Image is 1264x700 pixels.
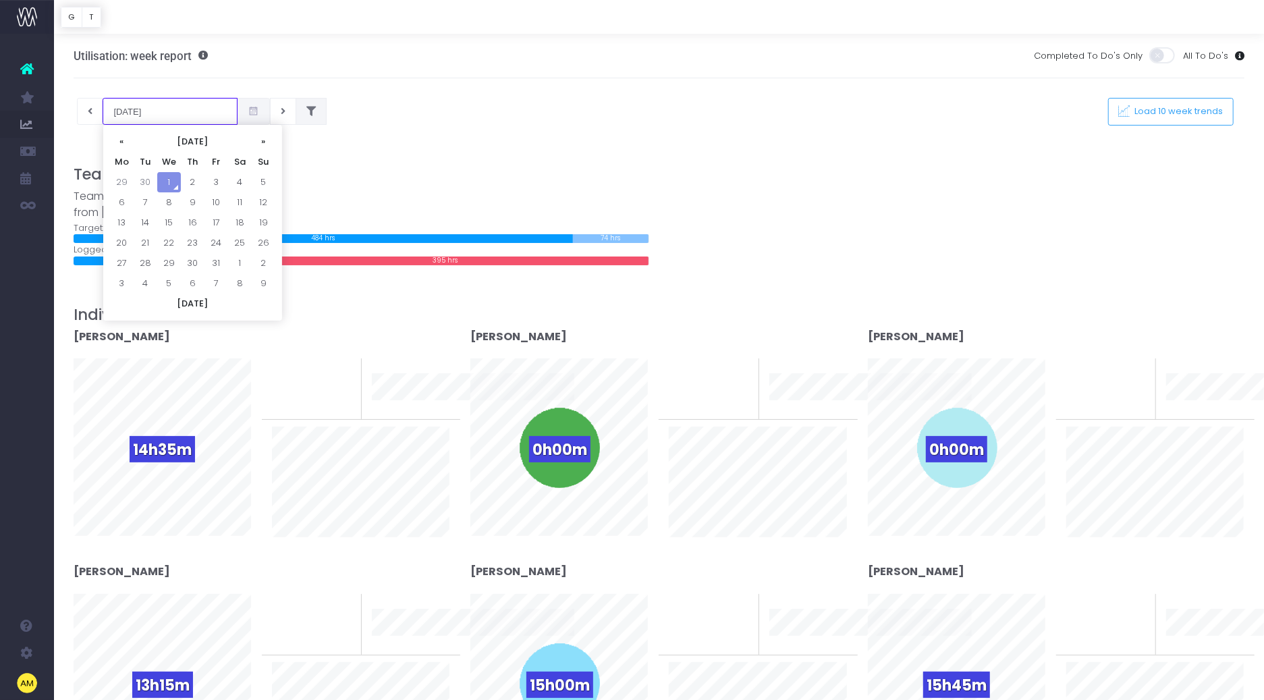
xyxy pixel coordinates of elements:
h3: Utilisation: week report [74,49,208,63]
th: Th [181,152,204,172]
th: Tu [134,152,157,172]
span: To last week [272,371,327,385]
td: 4 [228,172,252,192]
div: 395 hrs [242,257,649,265]
h3: Team results [74,165,1245,184]
span: To last week [1066,371,1122,385]
span: 10 week trend [372,639,433,653]
td: 9 [252,273,275,294]
th: [DATE] [110,294,275,314]
td: 22 [157,233,181,253]
td: 4 [134,273,157,294]
span: To last week [669,371,724,385]
span: 15h45m [923,672,990,698]
span: 10 week trend [372,404,433,417]
td: 1 [228,253,252,273]
strong: [PERSON_NAME] [470,564,567,579]
td: 2 [252,253,275,273]
span: To last week [1066,607,1122,620]
td: 28 [134,253,157,273]
td: 3 [204,172,228,192]
td: 5 [157,273,181,294]
span: 10 week trend [1166,639,1227,653]
span: 0% [329,358,351,381]
th: Su [252,152,275,172]
span: 14h35m [130,436,195,462]
img: images/default_profile_image.png [17,673,37,693]
th: » [252,132,275,152]
td: 19 [252,213,275,233]
td: 30 [181,253,204,273]
th: Mo [110,152,134,172]
div: 99 hrs [74,257,176,265]
td: 10 [204,192,228,213]
strong: [PERSON_NAME] [868,564,964,579]
strong: [PERSON_NAME] [470,329,567,344]
th: Sa [228,152,252,172]
th: « [110,132,134,152]
span: 0% [329,594,351,616]
th: We [157,152,181,172]
span: To last week [272,607,327,620]
td: 6 [181,273,204,294]
div: Target: Logged time: [63,188,659,265]
td: 29 [157,253,181,273]
strong: [PERSON_NAME] [74,564,170,579]
td: 9 [181,192,204,213]
td: 13 [110,213,134,233]
td: 21 [134,233,157,253]
h3: Individual results [74,306,1245,324]
span: 0% [726,358,748,381]
div: 484 hrs [74,234,573,243]
div: Vertical button group [61,7,101,28]
strong: [PERSON_NAME] [74,329,170,344]
button: Load 10 week trends [1108,98,1234,126]
span: 10 week trend [1166,404,1227,417]
span: 0% [1123,594,1145,616]
div: 74 hrs [573,234,649,243]
td: 2 [181,172,204,192]
td: 12 [252,192,275,213]
td: 14 [134,213,157,233]
strong: [PERSON_NAME] [868,329,964,344]
td: 18 [228,213,252,233]
td: 15 [157,213,181,233]
span: All To Do's [1183,49,1228,63]
span: 0h00m [529,436,590,462]
td: 30 [134,172,157,192]
td: 7 [204,273,228,294]
td: 1 [157,172,181,192]
td: 24 [204,233,228,253]
td: 20 [110,233,134,253]
td: 8 [157,192,181,213]
span: 10 week trend [769,639,830,653]
span: 0% [1123,358,1145,381]
td: 8 [228,273,252,294]
td: 26 [252,233,275,253]
td: 17 [204,213,228,233]
td: 16 [181,213,204,233]
span: 0% [726,594,748,616]
td: 7 [134,192,157,213]
div: Team effort from [DATE] to [DATE] (week 40) [74,188,649,221]
td: 25 [228,233,252,253]
td: 6 [110,192,134,213]
span: 10 week trend [769,404,830,417]
td: 31 [204,253,228,273]
span: 13h15m [132,672,193,698]
th: Fr [204,152,228,172]
button: T [82,7,101,28]
td: 27 [110,253,134,273]
th: [DATE] [134,132,252,152]
span: To last week [669,607,724,620]
span: 15h00m [526,672,593,698]
td: 5 [252,172,275,192]
span: 0h00m [926,436,987,462]
td: 3 [110,273,134,294]
span: Load 10 week trends [1130,106,1224,117]
button: G [61,7,82,28]
td: 11 [228,192,252,213]
td: 29 [110,172,134,192]
span: Completed To Do's Only [1034,49,1143,63]
td: 23 [181,233,204,253]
